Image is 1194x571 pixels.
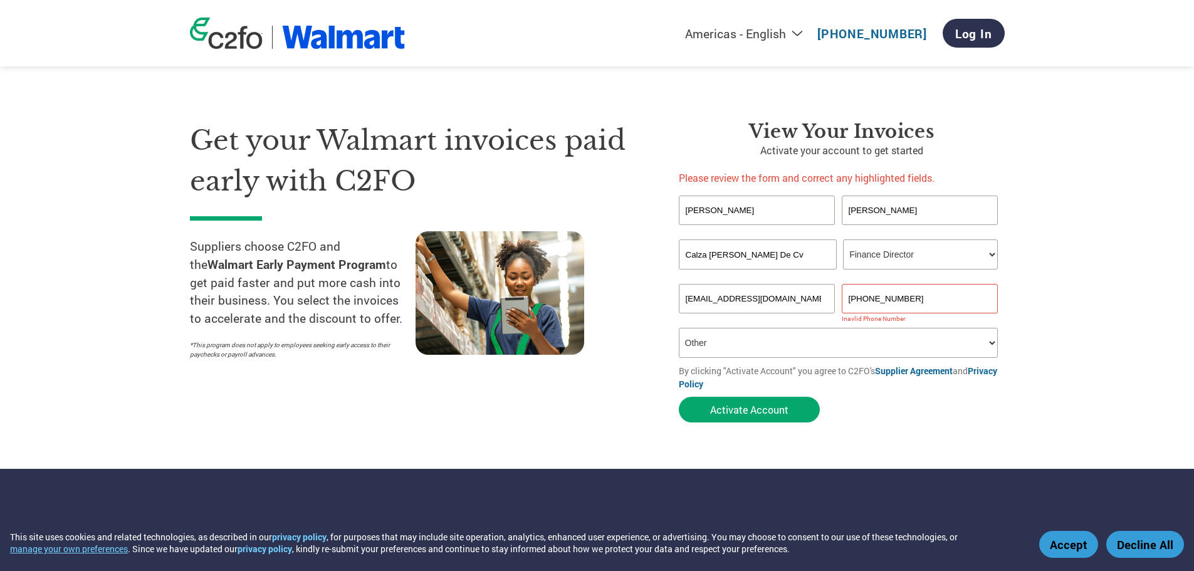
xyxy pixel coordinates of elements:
[842,284,998,313] input: Phone*
[10,543,128,555] button: manage your own preferences
[843,239,998,270] select: Title/Role
[817,26,927,41] a: [PHONE_NUMBER]
[1106,531,1184,558] button: Decline All
[679,365,997,390] a: Privacy Policy
[679,120,1005,143] h3: View Your Invoices
[272,531,327,543] a: privacy policy
[238,543,292,555] a: privacy policy
[679,364,1005,390] p: By clicking "Activate Account" you agree to C2FO's and
[10,531,1021,555] div: This site uses cookies and related technologies, as described in our , for purposes that may incl...
[679,170,1005,186] p: Please review the form and correct any highlighted fields.
[679,271,998,279] div: Invalid company name or company name is too long
[679,196,835,225] input: First Name*
[1039,531,1098,558] button: Accept
[875,365,953,377] a: Supplier Agreement
[679,239,837,270] input: Your company name*
[190,238,416,328] p: Suppliers choose C2FO and the to get paid faster and put more cash into their business. You selec...
[679,143,1005,158] p: Activate your account to get started
[943,19,1005,48] a: Log In
[190,340,403,359] p: *This program does not apply to employees seeking early access to their paychecks or payroll adva...
[679,284,835,313] input: Invalid Email format
[679,397,820,422] button: Activate Account
[416,231,584,355] img: supply chain worker
[207,256,386,272] strong: Walmart Early Payment Program
[190,18,263,49] img: c2fo logo
[679,315,835,323] div: Inavlid Email Address
[842,196,998,225] input: Last Name*
[679,226,835,234] div: Invalid first name or first name is too long
[282,26,406,49] img: Walmart
[842,315,998,323] div: Inavlid Phone Number
[190,120,641,201] h1: Get your Walmart invoices paid early with C2FO
[842,226,998,234] div: Invalid last name or last name is too long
